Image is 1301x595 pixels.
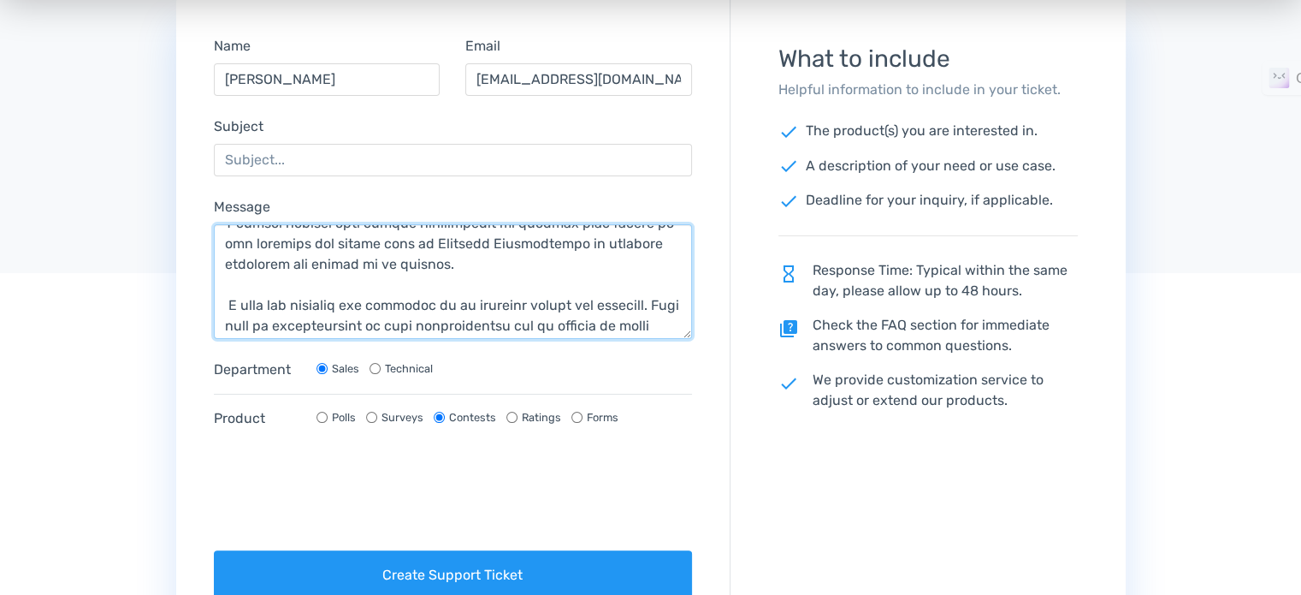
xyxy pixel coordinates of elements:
input: Email... [465,63,692,96]
label: Product [214,408,299,429]
p: Response Time: Typical within the same day, please allow up to 48 hours. [778,260,1078,301]
h3: What to include [778,46,1078,73]
label: Forms [587,409,618,425]
label: Technical [385,360,433,377]
input: Subject... [214,144,693,176]
label: Subject [214,116,263,137]
label: Department [214,360,299,380]
span: quiz [778,318,799,339]
label: Name [214,36,251,57]
p: We provide customization service to adjust or extend our products. [778,370,1078,411]
label: Contests [449,409,496,425]
input: Name... [214,63,441,96]
label: Surveys [381,409,423,425]
p: Deadline for your inquiry, if applicable. [778,190,1078,211]
p: Check the FAQ section for immediate answers to common questions. [778,315,1078,356]
label: Message [214,197,270,217]
label: Sales [332,360,359,377]
p: Helpful information to include in your ticket. [778,80,1078,100]
label: Ratings [522,409,561,425]
p: A description of your need or use case. [778,156,1078,177]
span: check [778,122,799,142]
label: Email [465,36,500,57]
iframe: reCAPTCHA [214,463,474,530]
span: check [778,191,799,211]
span: hourglass_empty [778,264,799,284]
span: check [778,373,799,394]
p: The product(s) you are interested in. [778,121,1078,142]
label: Polls [332,409,356,425]
span: check [778,156,799,176]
